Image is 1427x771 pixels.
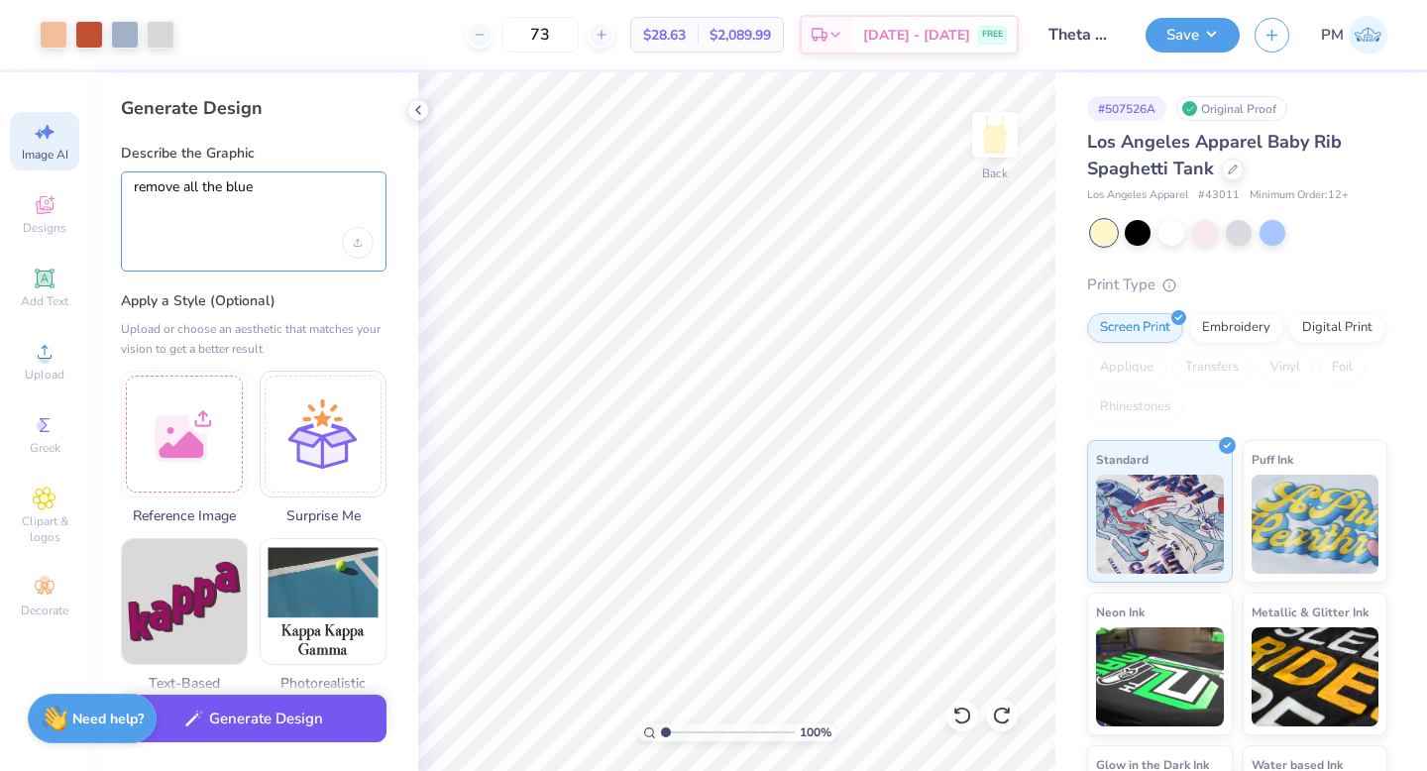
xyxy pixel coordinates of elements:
div: Embroidery [1189,313,1283,343]
span: $2,089.99 [710,25,771,46]
label: Apply a Style (Optional) [121,291,386,311]
textarea: remove all the blue [134,178,374,228]
span: Clipart & logos [10,513,79,545]
label: Describe the Graphic [121,144,386,164]
span: Designs [23,220,66,236]
img: Photorealistic [261,539,385,664]
span: Decorate [21,603,68,618]
img: Metallic & Glitter Ink [1252,627,1379,726]
span: Los Angeles Apparel Baby Rib Spaghetti Tank [1087,130,1342,180]
span: FREE [982,28,1003,42]
span: Reference Image [121,505,248,526]
div: # 507526A [1087,96,1166,121]
span: Upload [25,367,64,383]
div: Rhinestones [1087,392,1183,422]
div: Print Type [1087,274,1387,296]
button: Generate Design [121,695,386,743]
a: PM [1321,16,1387,55]
img: Text-Based [122,539,247,664]
span: PM [1321,24,1344,47]
img: Neon Ink [1096,627,1224,726]
span: $28.63 [643,25,686,46]
span: Los Angeles Apparel [1087,187,1188,204]
button: Save [1146,18,1240,53]
span: Metallic & Glitter Ink [1252,602,1369,622]
div: Screen Print [1087,313,1183,343]
span: Surprise Me [260,505,386,526]
img: Puff Ink [1252,475,1379,574]
input: Untitled Design [1034,15,1131,55]
span: Puff Ink [1252,449,1293,470]
div: Upload or choose an aesthetic that matches your vision to get a better result [121,319,386,359]
div: Foil [1319,353,1366,383]
img: Perry Mcloughlin [1349,16,1387,55]
span: Photorealistic [260,673,386,694]
span: 100 % [800,723,831,741]
img: Standard [1096,475,1224,574]
span: Image AI [22,147,68,163]
div: Applique [1087,353,1166,383]
span: [DATE] - [DATE] [863,25,970,46]
div: Digital Print [1289,313,1385,343]
span: # 43011 [1198,187,1240,204]
div: Back [982,165,1008,182]
span: Neon Ink [1096,602,1145,622]
strong: Need help? [72,710,144,728]
div: Transfers [1172,353,1252,383]
input: – – [501,17,579,53]
div: Upload image [342,227,374,259]
span: Add Text [21,293,68,309]
span: Greek [30,440,60,456]
span: Text-Based [121,673,248,694]
img: Back [975,115,1015,155]
div: Original Proof [1176,96,1287,121]
div: Vinyl [1258,353,1313,383]
span: Minimum Order: 12 + [1250,187,1349,204]
div: Generate Design [121,96,386,120]
span: Standard [1096,449,1149,470]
